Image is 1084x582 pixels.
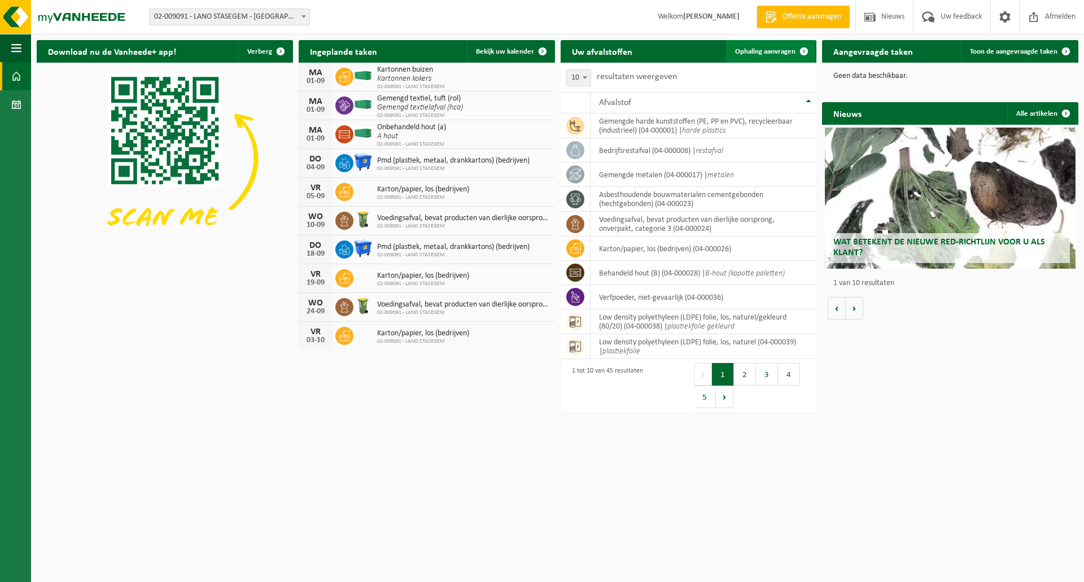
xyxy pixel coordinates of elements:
span: Verberg [247,48,272,55]
span: Voedingsafval, bevat producten van dierlijke oorsprong, onverpakt, categorie 3 [377,214,549,223]
div: 18-09 [304,250,327,258]
div: 01-09 [304,77,327,85]
img: WB-0140-HPE-GN-50 [353,210,373,229]
h2: Uw afvalstoffen [561,40,644,62]
i: B-hout (kapotte paletten) [705,269,785,278]
span: Toon de aangevraagde taken [970,48,1057,55]
i: plastiekfolie gekleurd [667,322,735,331]
span: Bekijk uw kalender [476,48,534,55]
button: Next [716,386,733,408]
i: harde plastics [682,126,725,135]
div: VR [304,327,327,336]
div: MA [304,126,327,135]
img: WB-1100-HPE-BE-01 [353,152,373,172]
div: DO [304,241,327,250]
h2: Nieuws [822,102,873,124]
span: 02-009091 - LANO STASEGEM [377,223,549,230]
span: Ophaling aanvragen [735,48,795,55]
img: WB-0140-HPE-GN-50 [353,296,373,316]
i: plastiekfolie [602,347,640,356]
img: Download de VHEPlus App [37,63,293,255]
div: VR [304,183,327,192]
div: 01-09 [304,106,327,114]
img: HK-XC-40-GN-00 [353,128,373,138]
button: Previous [694,363,712,386]
div: DO [304,155,327,164]
td: low density polyethyleen (LDPE) folie, los, naturel (04-000039) | [591,334,817,359]
div: MA [304,68,327,77]
span: 02-009091 - LANO STASEGEM [377,141,446,148]
span: 02-009091 - LANO STASEGEM - HARELBEKE [149,8,310,25]
button: 2 [734,363,756,386]
div: 04-09 [304,164,327,172]
img: WB-1100-HPE-BE-01 [353,239,373,258]
div: 19-09 [304,279,327,287]
span: Karton/papier, los (bedrijven) [377,272,469,281]
td: gemengde harde kunststoffen (PE, PP en PVC), recycleerbaar (industrieel) (04-000001) | [591,113,817,138]
span: Offerte aanvragen [780,11,844,23]
h2: Ingeplande taken [299,40,388,62]
span: Pmd (plastiek, metaal, drankkartons) (bedrijven) [377,243,530,252]
img: HK-XC-40-GN-00 [353,99,373,110]
label: resultaten weergeven [597,72,677,81]
p: 1 van 10 resultaten [833,279,1073,287]
span: Pmd (plastiek, metaal, drankkartons) (bedrijven) [377,156,530,165]
td: gemengde metalen (04-000017) | [591,163,817,187]
div: MA [304,97,327,106]
span: 02-009091 - LANO STASEGEM [377,165,530,172]
div: 01-09 [304,135,327,143]
i: Kartonnen kokers [377,75,431,83]
p: Geen data beschikbaar. [833,72,1067,80]
button: 4 [778,363,800,386]
div: 1 tot 10 van 45 resultaten [566,362,643,409]
td: asbesthoudende bouwmaterialen cementgebonden (hechtgebonden) (04-000023) [591,187,817,212]
button: 3 [756,363,778,386]
td: karton/papier, los (bedrijven) (04-000026) [591,237,817,261]
a: Toon de aangevraagde taken [961,40,1077,63]
td: behandeld hout (B) (04-000028) | [591,261,817,285]
h2: Download nu de Vanheede+ app! [37,40,187,62]
strong: [PERSON_NAME] [683,12,740,21]
span: Onbehandeld hout (a) [377,123,446,132]
td: voedingsafval, bevat producten van dierlijke oorsprong, onverpakt, categorie 3 (04-000024) [591,212,817,237]
button: Volgende [846,297,863,320]
span: 02-009091 - LANO STASEGEM [377,112,463,119]
span: Gemengd textiel, tuft (rol) [377,94,463,103]
td: bedrijfsrestafval (04-000008) | [591,138,817,163]
span: 02-009091 - LANO STASEGEM [377,309,549,316]
span: 02-009091 - LANO STASEGEM [377,281,469,287]
i: metalen [707,171,734,180]
a: Ophaling aanvragen [726,40,815,63]
div: 10-09 [304,221,327,229]
td: verfpoeder, niet-gevaarlijk (04-000036) [591,285,817,309]
div: WO [304,299,327,308]
span: Kartonnen buizen [377,65,445,75]
span: 02-009091 - LANO STASEGEM [377,338,469,345]
a: Bekijk uw kalender [467,40,554,63]
div: WO [304,212,327,221]
a: Offerte aanvragen [757,6,850,28]
span: Afvalstof [599,98,631,107]
img: HK-XC-40-GN-00 [353,71,373,81]
span: Karton/papier, los (bedrijven) [377,329,469,338]
span: 10 [566,69,591,86]
a: Alle artikelen [1007,102,1077,125]
span: 02-009091 - LANO STASEGEM [377,252,530,259]
h2: Aangevraagde taken [822,40,924,62]
span: Wat betekent de nieuwe RED-richtlijn voor u als klant? [833,238,1045,257]
a: Wat betekent de nieuwe RED-richtlijn voor u als klant? [825,128,1076,269]
div: 03-10 [304,336,327,344]
button: Verberg [238,40,292,63]
td: low density polyethyleen (LDPE) folie, los, naturel/gekleurd (80/20) (04-000038) | [591,309,817,334]
div: 24-09 [304,308,327,316]
span: 02-009091 - LANO STASEGEM - HARELBEKE [150,9,309,25]
div: 05-09 [304,192,327,200]
span: 10 [567,70,591,86]
i: restafval [696,147,723,155]
i: Gemengd textielafval (hca) [377,103,463,112]
span: Voedingsafval, bevat producten van dierlijke oorsprong, onverpakt, categorie 3 [377,300,549,309]
span: 02-009091 - LANO STASEGEM [377,84,445,90]
span: Karton/papier, los (bedrijven) [377,185,469,194]
button: 5 [694,386,716,408]
button: Vorige [828,297,846,320]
